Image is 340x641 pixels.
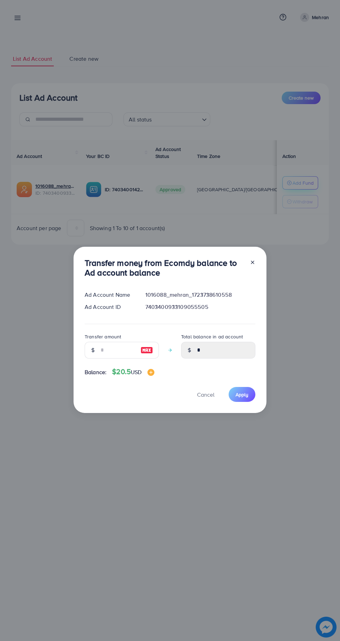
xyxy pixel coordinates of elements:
[188,387,223,402] button: Cancel
[85,258,244,278] h3: Transfer money from Ecomdy balance to Ad account balance
[79,291,140,299] div: Ad Account Name
[85,368,107,376] span: Balance:
[147,369,154,376] img: image
[197,391,214,398] span: Cancel
[79,303,140,311] div: Ad Account ID
[140,291,261,299] div: 1016088_mehran_1723738610558
[140,303,261,311] div: 7403400933109055505
[112,368,154,376] h4: $20.5
[85,333,121,340] label: Transfer amount
[236,391,248,398] span: Apply
[229,387,255,402] button: Apply
[181,333,243,340] label: Total balance in ad account
[131,368,142,376] span: USD
[141,346,153,354] img: image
